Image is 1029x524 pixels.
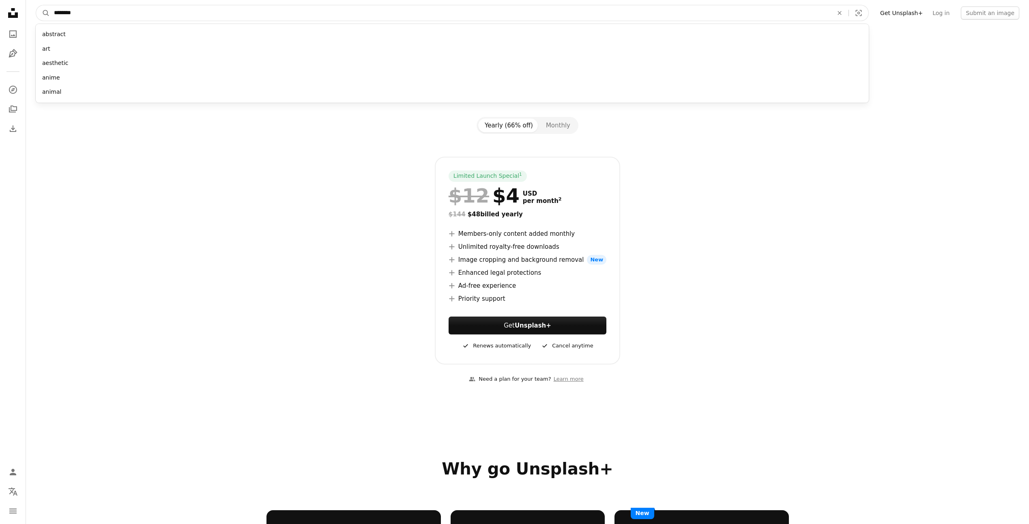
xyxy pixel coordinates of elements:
div: Need a plan for your team? [469,375,551,384]
li: Enhanced legal protections [449,268,606,278]
a: Illustrations [5,45,21,62]
a: Collections [5,101,21,117]
span: New [587,255,606,265]
li: Unlimited royalty-free downloads [449,242,606,252]
div: anime [36,71,869,85]
button: GetUnsplash+ [449,317,606,334]
span: USD [523,190,562,197]
li: Ad-free experience [449,281,606,291]
button: Visual search [849,5,868,21]
h2: Why go Unsplash+ [266,459,789,479]
div: Limited Launch Special [449,170,527,182]
strong: Unsplash+ [515,322,551,329]
button: Yearly (66% off) [478,119,539,132]
button: Menu [5,503,21,519]
a: Photos [5,26,21,42]
a: 1 [518,172,524,180]
a: Explore [5,82,21,98]
button: Search Unsplash [36,5,50,21]
div: $48 billed yearly [449,209,606,219]
button: Submit an image [961,6,1019,19]
a: Log in [928,6,954,19]
li: Members-only content added monthly [449,229,606,239]
div: Cancel anytime [541,341,593,351]
span: per month [523,197,562,205]
li: Priority support [449,294,606,304]
li: Image cropping and background removal [449,255,606,265]
div: animal [36,85,869,99]
a: Learn more [551,373,586,386]
a: 2 [557,197,563,205]
a: Home — Unsplash [5,5,21,23]
div: aesthetic [36,56,869,71]
div: abstract [36,27,869,42]
sup: 2 [559,196,562,202]
div: $4 [449,185,520,206]
a: Download History [5,121,21,137]
button: Clear [831,5,849,21]
a: Log in / Sign up [5,464,21,480]
div: Renews automatically [462,341,531,351]
button: Language [5,483,21,500]
sup: 1 [519,172,522,177]
button: Monthly [539,119,577,132]
div: art [36,42,869,56]
span: $12 [449,185,489,206]
span: New [631,508,654,519]
span: $144 [449,211,466,218]
a: Get Unsplash+ [875,6,928,19]
form: Find visuals sitewide [36,5,869,21]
